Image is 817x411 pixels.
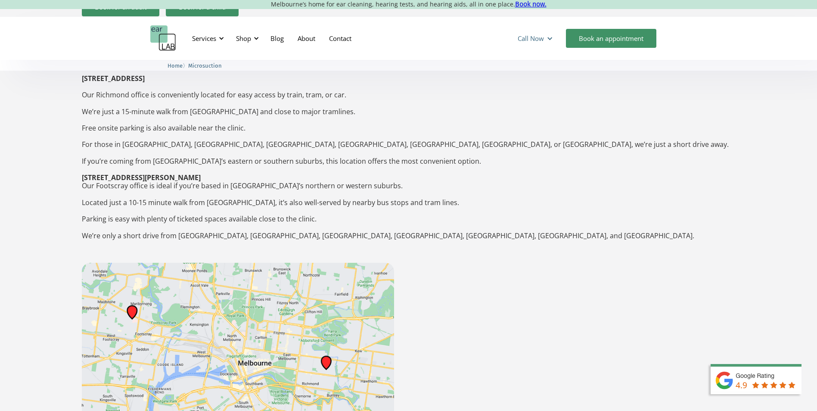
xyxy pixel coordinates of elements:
[168,61,188,70] li: 〉
[188,61,222,69] a: Microsuction
[518,34,544,43] div: Call Now
[82,50,736,256] p: You can find us in two locations across [GEOGRAPHIC_DATA]. Our Richmond office is conveniently lo...
[150,25,176,51] a: home
[511,25,562,51] div: Call Now
[188,62,222,69] span: Microsuction
[231,25,261,51] div: Shop
[264,26,291,51] a: Blog
[322,26,358,51] a: Contact
[566,29,656,48] a: Book an appointment
[187,25,227,51] div: Services
[168,62,183,69] span: Home
[82,16,736,46] h2: Locally based in [GEOGRAPHIC_DATA]
[291,26,322,51] a: About
[82,74,145,83] strong: [STREET_ADDRESS] ‍
[82,173,201,182] strong: [STREET_ADDRESS][PERSON_NAME]
[192,34,216,43] div: Services
[236,34,251,43] div: Shop
[168,61,183,69] a: Home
